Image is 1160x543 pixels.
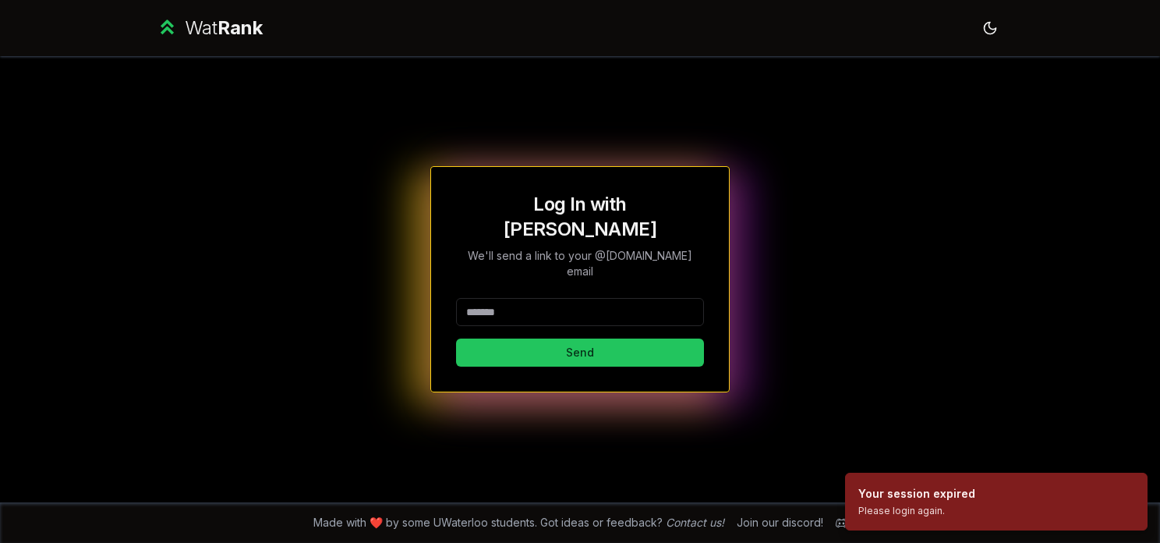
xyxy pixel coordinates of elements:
[737,515,823,531] div: Join our discord!
[313,515,724,531] span: Made with ❤️ by some UWaterloo students. Got ideas or feedback?
[156,16,263,41] a: WatRank
[858,486,975,502] div: Your session expired
[456,248,704,279] p: We'll send a link to your @[DOMAIN_NAME] email
[666,516,724,529] a: Contact us!
[456,192,704,242] h1: Log In with [PERSON_NAME]
[185,16,263,41] div: Wat
[456,339,704,367] button: Send
[217,16,263,39] span: Rank
[858,505,975,517] div: Please login again.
